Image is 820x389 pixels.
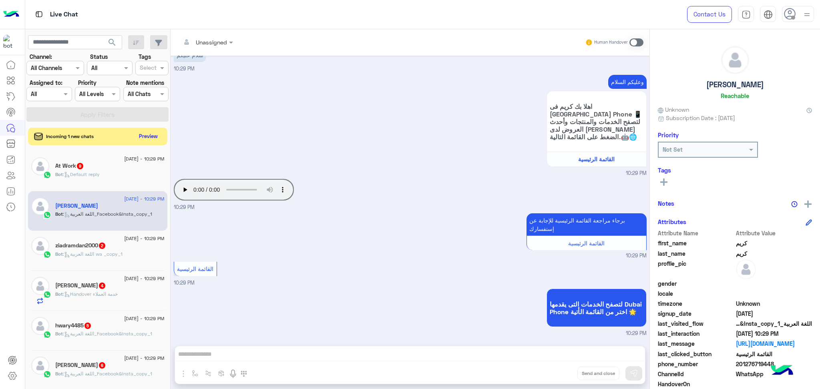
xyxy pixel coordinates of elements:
[55,371,63,377] span: Bot
[802,10,812,20] img: profile
[99,283,105,289] span: 4
[736,299,812,308] span: Unknown
[736,309,812,318] span: 2025-08-26T19:29:17.404Z
[658,289,734,298] span: locale
[31,277,49,295] img: defaultAdmin.png
[124,355,164,362] span: [DATE] - 10:29 PM
[55,282,106,289] h5: Osama Mohamed
[658,279,734,288] span: gender
[658,370,734,378] span: ChannelId
[658,259,734,278] span: profile_pic
[55,203,98,209] h5: كريم كريم
[658,319,734,328] span: last_visited_flow
[30,52,52,61] label: Channel:
[31,237,49,255] img: defaultAdmin.png
[139,63,157,74] div: Select
[658,131,679,138] h6: Priority
[736,259,756,279] img: defaultAdmin.png
[31,157,49,175] img: defaultAdmin.png
[608,75,647,89] p: 26/8/2025, 10:29 PM
[722,46,749,74] img: defaultAdmin.png
[658,360,734,368] span: phone_number
[124,235,164,242] span: [DATE] - 10:29 PM
[31,317,49,335] img: defaultAdmin.png
[738,6,754,23] a: tab
[90,52,108,61] label: Status
[174,66,195,72] span: 10:29 PM
[31,197,49,215] img: defaultAdmin.png
[139,52,151,61] label: Tags
[30,78,62,87] label: Assigned to:
[55,291,63,297] span: Bot
[3,6,19,23] img: Logo
[658,350,734,358] span: last_clicked_button
[26,107,169,122] button: Apply Filters
[658,309,734,318] span: signup_date
[31,357,49,375] img: defaultAdmin.png
[626,252,647,260] span: 10:29 PM
[63,211,152,217] span: : اللغة العربية_Facebook&Insta_copy_1
[43,171,51,179] img: WhatsApp
[658,105,689,114] span: Unknown
[55,251,63,257] span: Bot
[626,330,647,337] span: 10:29 PM
[136,130,161,142] button: Preview
[804,201,812,208] img: add
[126,78,164,87] label: Note mentions
[177,265,213,272] span: القائمة الرئيسية
[43,291,51,299] img: WhatsApp
[55,171,63,177] span: Bot
[736,289,812,298] span: null
[55,211,63,217] span: Bot
[107,38,117,47] span: search
[43,370,51,378] img: WhatsApp
[658,229,734,237] span: Attribute Name
[550,300,643,315] span: لتصفح الخدمات التى يقدمها Dubai Phone اختر من القائمة الأتية 🌟
[736,350,812,358] span: القائمة الرئيسية
[658,329,734,338] span: last_interaction
[550,102,643,140] span: اهلا بك كريم فى [GEOGRAPHIC_DATA] Phone 📱 لتصفح الخدمات والمنتجات وأحدث العروض لدى [PERSON_NAME] ...
[736,360,812,368] span: 201276719448
[658,239,734,247] span: first_name
[658,218,686,225] h6: Attributes
[63,371,152,377] span: : اللغة العربية_Facebook&Insta_copy_1
[55,322,92,329] h5: hwary4485
[666,114,735,122] span: Subscription Date : [DATE]
[34,9,44,19] img: tab
[3,35,18,49] img: 1403182699927242
[99,362,105,369] span: 6
[43,331,51,339] img: WhatsApp
[55,362,106,369] h5: Mohamed Badran
[55,331,63,337] span: Bot
[658,166,812,174] h6: Tags
[658,200,674,207] h6: Notes
[63,251,123,257] span: : اللغة العربية wa _copy_1
[63,331,152,337] span: : اللغة العربية_Facebook&Insta_copy_1
[43,251,51,259] img: WhatsApp
[124,315,164,322] span: [DATE] - 10:29 PM
[568,240,605,247] span: القائمة الرئيسية
[84,323,91,329] span: 5
[768,357,796,385] img: hulul-logo.png
[46,133,94,140] span: Incoming 1 new chats
[124,195,164,203] span: [DATE] - 10:29 PM
[124,275,164,282] span: [DATE] - 10:29 PM
[658,299,734,308] span: timezone
[77,163,83,169] span: 9
[736,279,812,288] span: null
[99,243,105,249] span: 2
[578,156,615,162] span: القائمة الرئيسية
[736,380,812,388] span: null
[736,329,812,338] span: 2025-08-26T19:29:48.168Z
[174,204,195,210] span: 10:29 PM
[736,229,812,237] span: Attribute Value
[63,291,118,297] span: : Handover خدمة العملاء
[687,6,732,23] a: Contact Us
[742,10,751,19] img: tab
[174,280,195,286] span: 10:29 PM
[736,370,812,378] span: 2
[50,9,78,20] p: Live Chat
[658,249,734,258] span: last_name
[736,319,812,328] span: اللغة العربية_Facebook&Insta_copy_1
[102,35,122,52] button: search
